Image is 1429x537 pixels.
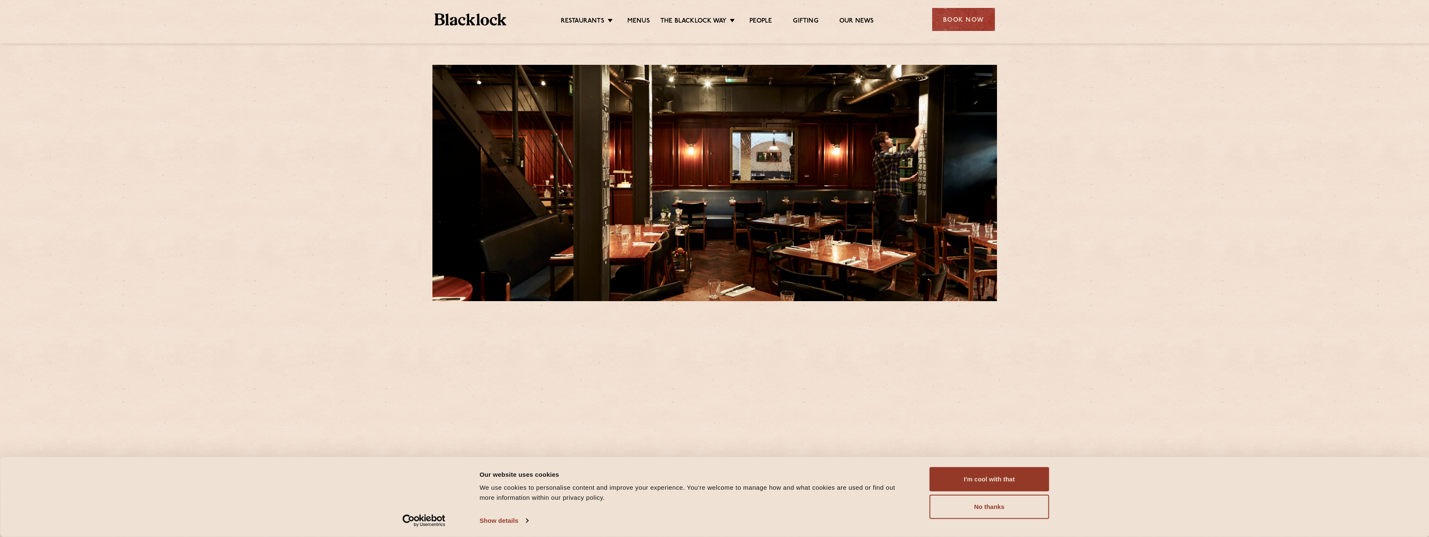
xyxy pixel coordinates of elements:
[749,17,772,26] a: People
[793,17,818,26] a: Gifting
[839,17,874,26] a: Our News
[480,469,911,479] div: Our website uses cookies
[930,467,1049,491] button: I'm cool with that
[480,514,528,527] a: Show details
[561,17,604,26] a: Restaurants
[930,495,1049,519] button: No thanks
[932,8,995,31] div: Book Now
[480,483,911,503] div: We use cookies to personalise content and improve your experience. You're welcome to manage how a...
[435,13,507,26] img: BL_Textured_Logo-footer-cropped.svg
[660,17,726,26] a: The Blacklock Way
[627,17,650,26] a: Menus
[387,514,460,527] a: Usercentrics Cookiebot - opens in a new window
